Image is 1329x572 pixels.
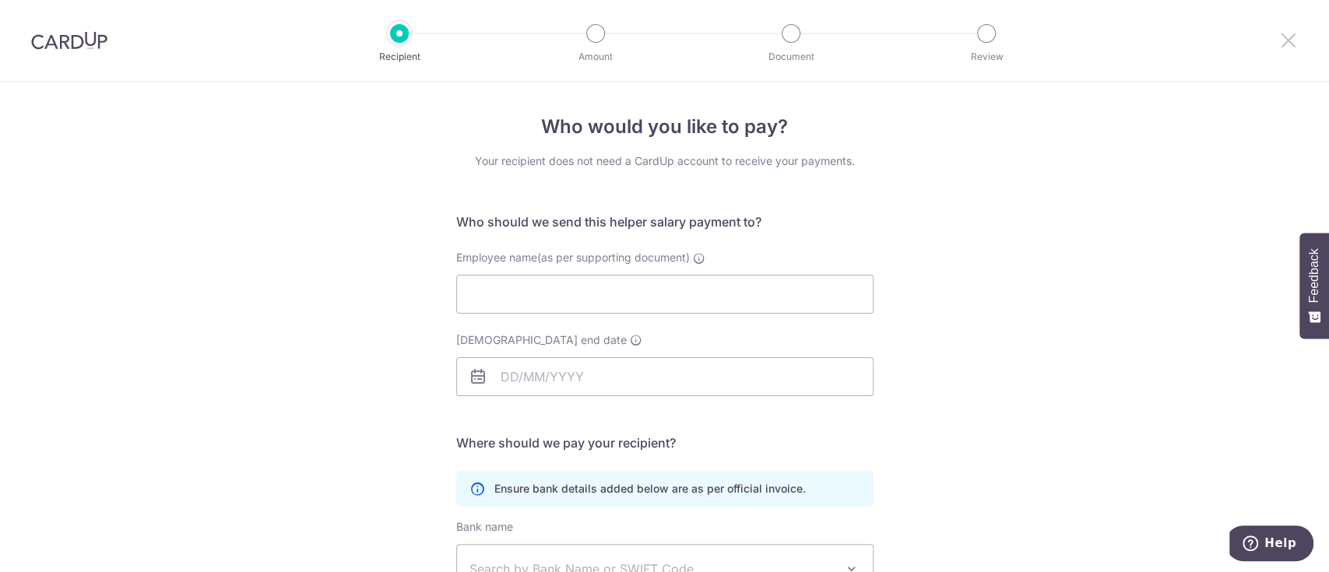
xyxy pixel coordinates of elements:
p: Amount [538,49,653,65]
p: Ensure bank details added below are as per official invoice. [494,481,806,497]
p: Document [733,49,849,65]
img: CardUp [31,31,107,50]
iframe: Opens a widget where you can find more information [1229,525,1313,564]
h5: Who should we send this helper salary payment to? [456,212,874,231]
button: Feedback - Show survey [1299,233,1329,339]
span: [DEMOGRAPHIC_DATA] end date [456,332,627,348]
input: DD/MM/YYYY [456,357,874,396]
h5: Where should we pay your recipient? [456,433,874,452]
div: Your recipient does not need a CardUp account to receive your payments. [456,153,874,169]
span: Feedback [1307,248,1321,303]
h4: Who would you like to pay? [456,113,874,141]
p: Review [929,49,1044,65]
label: Bank name [456,519,513,535]
span: Employee name(as per supporting document) [456,251,690,264]
p: Recipient [342,49,457,65]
